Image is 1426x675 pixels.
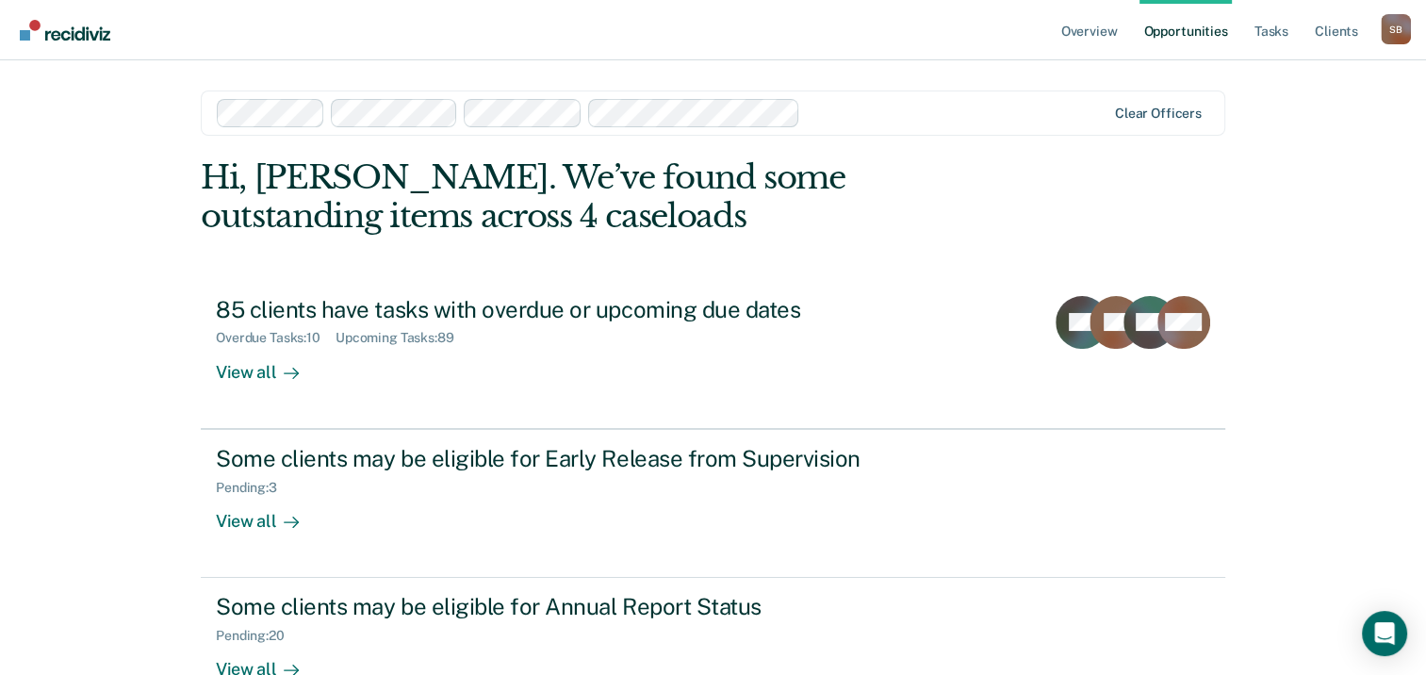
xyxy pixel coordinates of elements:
[216,296,877,323] div: 85 clients have tasks with overdue or upcoming due dates
[216,330,336,346] div: Overdue Tasks : 10
[1381,14,1411,44] button: Profile dropdown button
[216,346,321,383] div: View all
[216,445,877,472] div: Some clients may be eligible for Early Release from Supervision
[1115,106,1202,122] div: Clear officers
[201,429,1225,578] a: Some clients may be eligible for Early Release from SupervisionPending:3View all
[1381,14,1411,44] div: S B
[216,495,321,532] div: View all
[216,628,300,644] div: Pending : 20
[336,330,469,346] div: Upcoming Tasks : 89
[216,593,877,620] div: Some clients may be eligible for Annual Report Status
[20,20,110,41] img: Recidiviz
[201,281,1225,429] a: 85 clients have tasks with overdue or upcoming due datesOverdue Tasks:10Upcoming Tasks:89View all
[216,480,292,496] div: Pending : 3
[1362,611,1407,656] div: Open Intercom Messenger
[201,158,1020,236] div: Hi, [PERSON_NAME]. We’ve found some outstanding items across 4 caseloads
